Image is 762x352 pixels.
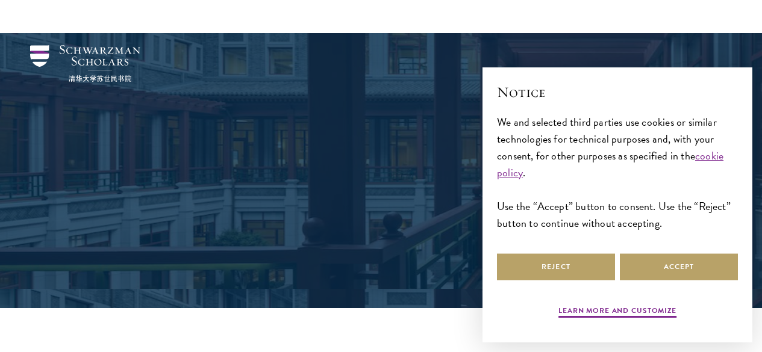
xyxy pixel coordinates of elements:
button: Accept [620,253,738,280]
button: Learn more and customize [558,305,676,320]
img: Schwarzman Scholars [30,45,140,82]
a: cookie policy [497,147,723,181]
button: Reject [497,253,615,280]
h2: Notice [497,82,738,102]
div: We and selected third parties use cookies or similar technologies for technical purposes and, wit... [497,114,738,232]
